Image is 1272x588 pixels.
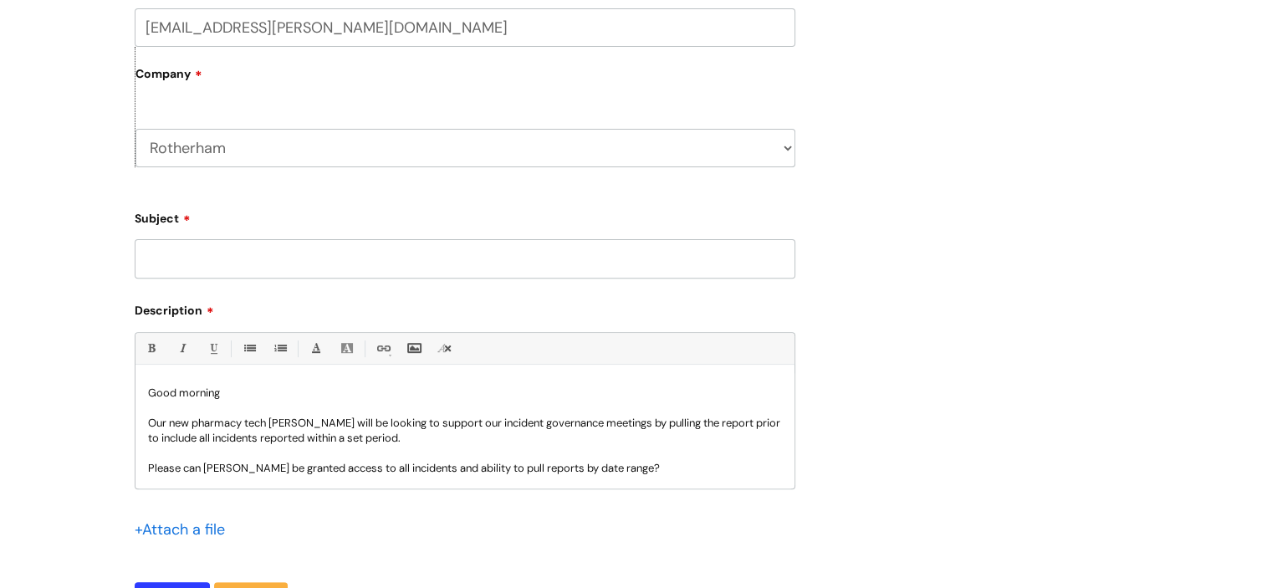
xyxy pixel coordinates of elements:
[269,338,290,359] a: 1. Ordered List (Ctrl-Shift-8)
[148,461,782,476] p: Please can [PERSON_NAME] be granted access to all incidents and ability to pull reports by date r...
[140,338,161,359] a: Bold (Ctrl-B)
[305,338,326,359] a: Font Color
[238,338,259,359] a: • Unordered List (Ctrl-Shift-7)
[135,61,795,99] label: Company
[171,338,192,359] a: Italic (Ctrl-I)
[135,516,235,543] div: Attach a file
[202,338,223,359] a: Underline(Ctrl-U)
[148,386,782,401] p: Good morning
[403,338,424,359] a: Insert Image...
[148,416,782,446] p: Our new pharmacy tech [PERSON_NAME] will be looking to support our incident governance meetings b...
[434,338,455,359] a: Remove formatting (Ctrl-\)
[336,338,357,359] a: Back Color
[135,8,795,47] input: Email
[372,338,393,359] a: Link
[135,206,795,226] label: Subject
[135,298,795,318] label: Description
